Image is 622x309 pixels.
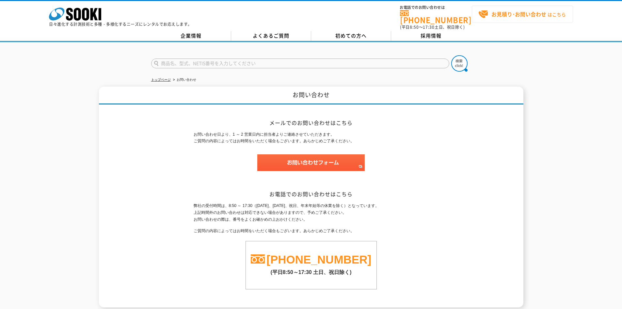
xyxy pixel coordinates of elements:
p: ご質問の内容によってはお時間をいただく場合もございます。あらかじめご了承ください。 [194,228,429,234]
h2: メールでのお問い合わせはこちら [194,119,429,126]
img: btn_search.png [451,55,468,72]
li: お問い合わせ [172,77,196,83]
span: はこちら [478,9,566,19]
p: 日々進化する計測技術と多種・多様化するニーズにレンタルでお応えします。 [49,22,192,26]
a: [PHONE_NUMBER] [266,253,371,266]
h2: お電話でのお問い合わせはこちら [194,191,429,197]
span: 17:30 [423,24,435,30]
span: お電話でのお問い合わせは [400,6,472,9]
span: (平日 ～ 土日、祝日除く) [400,24,465,30]
img: お問い合わせフォーム [257,154,365,171]
p: 弊社の受付時間は、8:50 ～ 17:30（[DATE]、[DATE]、祝日、年末年始等の休業を除く）となっています。 上記時間外のお問い合わせは対応できない場合がありますので、予めご了承くださ... [194,202,429,223]
a: [PHONE_NUMBER] [400,10,472,24]
a: 初めての方へ [311,31,391,41]
input: 商品名、型式、NETIS番号を入力してください [151,59,449,68]
span: 8:50 [410,24,419,30]
p: (平日8:50～17:30 土日、祝日除く) [246,266,376,276]
p: お問い合わせ日より、1 ～ 2 営業日内に担当者よりご連絡させていただきます。 ご質問の内容によってはお時間をいただく場合もございます。あらかじめご了承ください。 [194,131,429,145]
a: 企業情報 [151,31,231,41]
a: トップページ [151,78,171,81]
a: お見積り･お問い合わせはこちら [472,6,573,23]
strong: お見積り･お問い合わせ [491,10,546,18]
a: お問い合わせフォーム [257,165,365,170]
a: よくあるご質問 [231,31,311,41]
h1: お問い合わせ [99,87,523,105]
span: 初めての方へ [335,32,367,39]
a: 採用情報 [391,31,471,41]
